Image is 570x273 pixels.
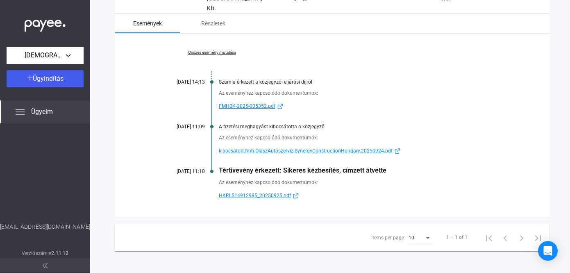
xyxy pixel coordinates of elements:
span: Ügyindítás [33,75,64,82]
div: Az eseményhez kapcsolódó dokumentumok: [219,89,509,97]
button: Last page [530,229,546,246]
img: arrow-double-left-grey.svg [43,263,48,268]
div: Tértivevény érkezett: Sikeres kézbesítés, címzett átvette [219,166,509,174]
img: white-payee-white-dot.svg [25,15,66,32]
img: external-link-blue [291,193,301,199]
img: plus-white.svg [27,75,33,81]
div: [DATE] 11:09 [156,124,205,130]
div: Az eseményhez kapcsolódó dokumentumok: [219,134,509,142]
a: FMHBK-2025-035352.pdfexternal-link-blue [219,101,509,111]
div: A fizetési meghagyást kibocsátotta a közjegyző [219,124,509,130]
div: [DATE] 14:13 [156,79,205,85]
span: [DEMOGRAPHIC_DATA] AUTÓSZERVÍZ Kft. [25,50,66,60]
a: kibocsatott.fmh.OlaszAutoszerviz.SynergyConstructionHungary.20250924.pdfexternal-link-blue [219,146,509,156]
img: list.svg [15,107,25,117]
div: Open Intercom Messenger [538,241,558,261]
div: Események [133,18,162,28]
a: Összes esemény mutatása [156,50,268,55]
button: Next page [513,229,530,246]
div: 1 – 1 of 1 [446,232,468,242]
button: Ügyindítás [7,70,84,87]
button: First page [481,229,497,246]
span: HKPL514912985_20250925.pdf [219,191,291,200]
mat-select: Items per page: [409,232,431,242]
span: FMHBK-2025-035352.pdf [219,101,275,111]
img: external-link-blue [393,148,402,154]
button: Previous page [497,229,513,246]
div: Items per page: [371,233,405,243]
button: [DEMOGRAPHIC_DATA] AUTÓSZERVÍZ Kft. [7,47,84,64]
span: Ügyeim [31,107,53,117]
div: [DATE] 11:10 [156,168,205,174]
span: 10 [409,235,414,241]
div: Az eseményhez kapcsolódó dokumentumok: [219,178,509,187]
span: kibocsatott.fmh.OlaszAutoszerviz.SynergyConstructionHungary.20250924.pdf [219,146,393,156]
strong: v2.11.12 [49,250,68,256]
div: Számla érkezett a közjegyzői eljárási díjról [219,79,509,85]
img: external-link-blue [275,103,285,109]
a: HKPL514912985_20250925.pdfexternal-link-blue [219,191,509,200]
div: Részletek [201,18,225,28]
